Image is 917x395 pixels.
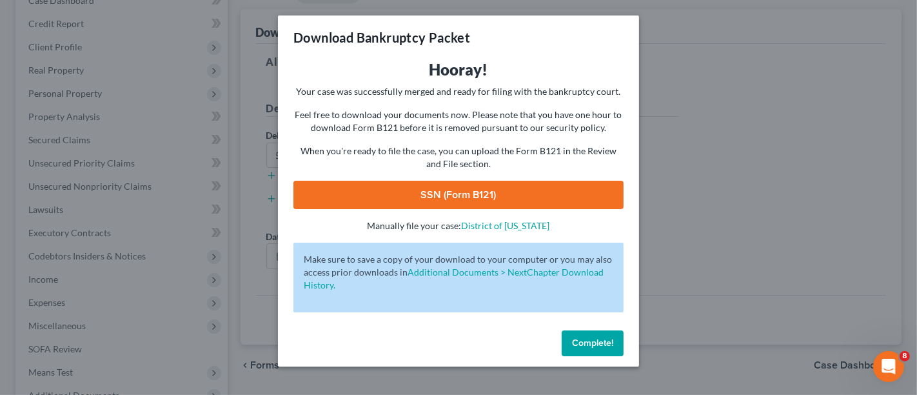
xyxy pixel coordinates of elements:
iframe: Intercom live chat [873,351,904,382]
p: Make sure to save a copy of your download to your computer or you may also access prior downloads in [304,253,613,292]
span: Complete! [572,338,613,349]
p: Your case was successfully merged and ready for filing with the bankruptcy court. [293,85,624,98]
h3: Download Bankruptcy Packet [293,28,470,46]
h3: Hooray! [293,59,624,80]
span: 8 [900,351,910,361]
p: Feel free to download your documents now. Please note that you have one hour to download Form B12... [293,108,624,134]
button: Complete! [562,330,624,356]
a: SSN (Form B121) [293,181,624,209]
p: When you're ready to file the case, you can upload the Form B121 in the Review and File section. [293,145,624,170]
a: District of [US_STATE] [462,220,550,231]
p: Manually file your case: [293,219,624,232]
a: Additional Documents > NextChapter Download History. [304,267,604,290]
